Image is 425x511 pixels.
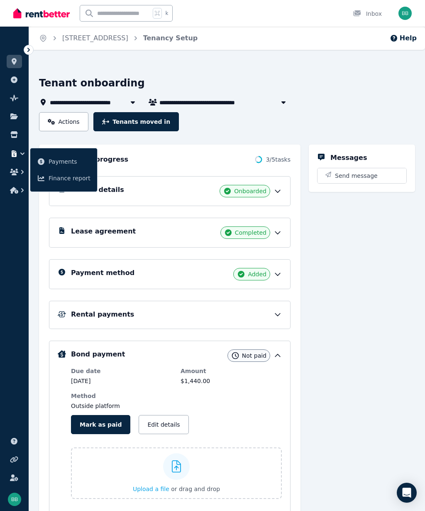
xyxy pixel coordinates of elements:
button: Mark as paid [71,415,130,434]
dd: [DATE] [71,377,172,385]
div: Open Intercom Messenger [397,483,417,503]
a: Finance report [34,170,94,187]
span: or drag and drop [171,486,220,492]
span: Completed [235,228,266,237]
img: Bond Details [58,350,66,358]
button: Upload a file or drag and drop [133,485,220,493]
span: Upload a file [133,486,169,492]
dd: Outside platform [71,402,172,410]
dt: Due date [71,367,172,375]
h5: Lease agreement [71,226,136,236]
span: k [165,10,168,17]
span: Payments [49,157,90,167]
div: Inbox [353,10,382,18]
dd: $1,440.00 [181,377,282,385]
span: Onboarded [234,187,266,195]
nav: Breadcrumb [29,27,208,50]
span: Added [248,270,266,278]
a: Payments [34,153,94,170]
button: Help [390,33,417,43]
h5: Tenant details [71,185,124,195]
a: [STREET_ADDRESS] [62,34,128,42]
span: Not paid [242,351,266,360]
button: Edit details [139,415,188,434]
img: Bernie Brennan [398,7,412,20]
dt: Amount [181,367,282,375]
h1: Tenant onboarding [39,76,145,90]
img: RentBetter [13,7,70,20]
span: Tenancy Setup [143,33,198,43]
img: Bernie Brennan [8,493,21,506]
span: Send message [335,172,378,180]
button: Send message [318,168,406,183]
a: Actions [39,112,88,131]
h5: Messages [330,153,367,163]
h5: Payment method [71,268,134,278]
img: Rental Payments [58,311,66,317]
button: Tenants moved in [93,112,179,131]
h5: Rental payments [71,310,134,319]
h5: Bond payment [71,349,125,359]
span: 3 / 5 tasks [266,155,291,164]
span: Finance report [49,173,90,183]
dt: Method [71,392,172,400]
